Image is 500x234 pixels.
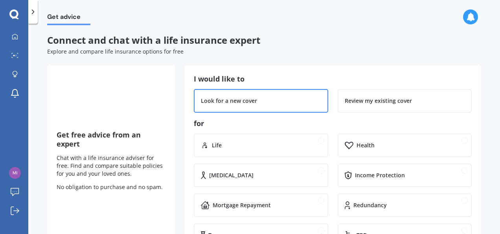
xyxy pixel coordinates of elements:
[355,171,405,179] div: Income Protection
[57,183,165,191] p: No obligation to purchase and no spam.
[345,171,352,179] img: Income Protection
[353,201,387,209] div: Redundancy
[47,13,90,24] span: Get advice
[345,141,353,149] img: Health
[201,201,210,209] img: Mortgage Repayment
[209,171,254,179] div: [MEDICAL_DATA]
[194,119,472,128] h3: for
[212,141,222,149] div: Life
[201,97,257,105] div: Look for a new cover
[9,167,21,179] img: 9d8e195a6f94093ef8c14c8fd2927dd2
[357,141,375,149] div: Health
[345,201,351,209] img: Redundancy
[47,33,260,46] span: Connect and chat with a life insurance expert
[57,130,165,149] h3: Get free advice from an expert
[194,74,472,84] h3: I would like to
[213,201,271,209] div: Mortgage Repayment
[201,171,206,179] img: Cancer
[201,141,209,149] img: Life
[345,97,412,105] div: Review my existing cover
[47,48,184,55] span: Explore and compare life insurance options for free
[57,154,165,178] p: Chat with a life insurance adviser for free. Find and compare suitable policies for you and your ...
